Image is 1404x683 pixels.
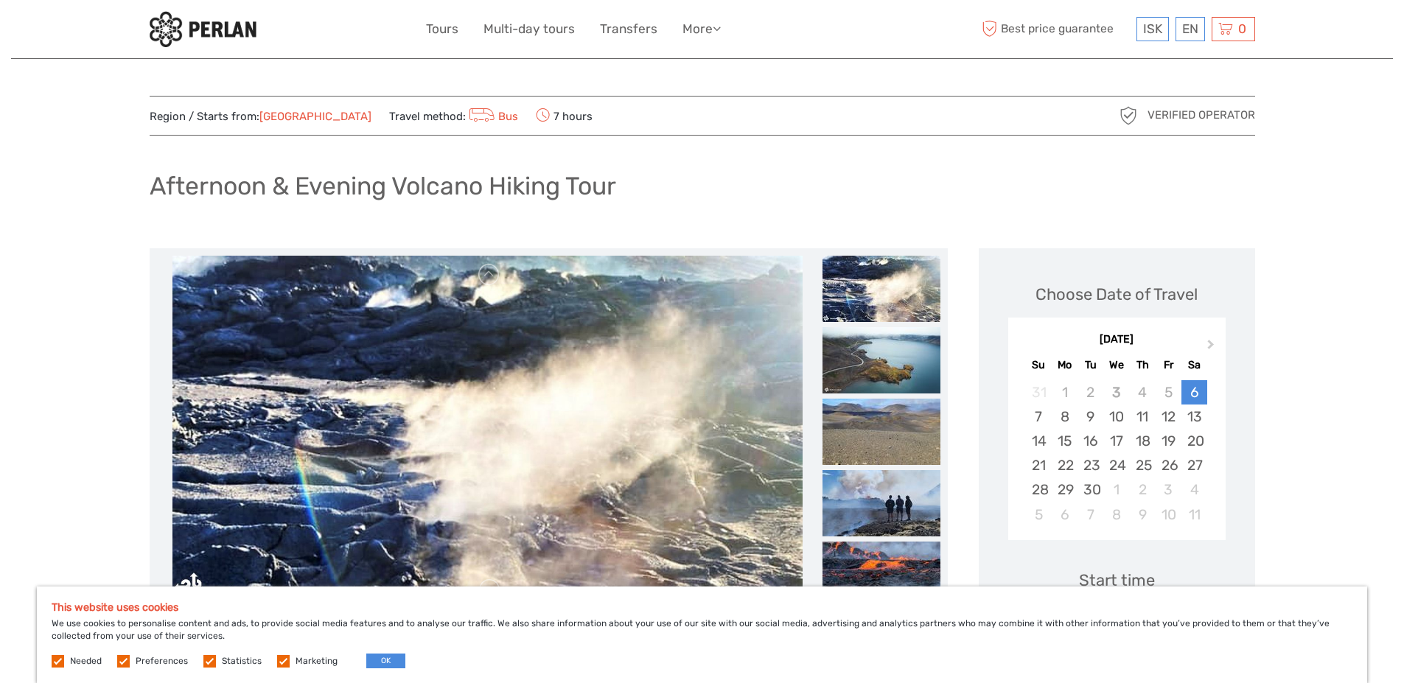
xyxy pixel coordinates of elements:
[150,171,616,201] h1: Afternoon & Evening Volcano Hiking Tour
[1181,453,1207,477] div: Choose Saturday, September 27th, 2025
[1013,380,1220,527] div: month 2025-09
[1052,477,1078,502] div: Choose Monday, September 29th, 2025
[1078,355,1103,375] div: Tu
[1079,569,1155,592] div: Start time
[222,655,262,668] label: Statistics
[1103,380,1129,404] div: Not available Wednesday, September 3rd, 2025
[823,256,940,322] img: 92db67c7b27d4b509f040888732f2052_slider_thumbnail.jpeg
[823,327,940,393] img: a36bacc930274feda5599fcdc321bd43_slider_thumbnail.jpeg
[150,109,371,125] span: Region / Starts from:
[136,655,188,668] label: Preferences
[823,470,940,536] img: 12a8a549934f4f29b605dcd88b792c74_slider_thumbnail.jpeg
[979,17,1133,41] span: Best price guarantee
[1181,380,1207,404] div: Choose Saturday, September 6th, 2025
[1143,21,1162,36] span: ISK
[1156,453,1181,477] div: Choose Friday, September 26th, 2025
[1148,108,1255,123] span: Verified Operator
[1052,380,1078,404] div: Not available Monday, September 1st, 2025
[1078,429,1103,453] div: Choose Tuesday, September 16th, 2025
[1103,429,1129,453] div: Choose Wednesday, September 17th, 2025
[1130,477,1156,502] div: Choose Thursday, October 2nd, 2025
[1026,380,1052,404] div: Not available Sunday, August 31st, 2025
[1052,453,1078,477] div: Choose Monday, September 22nd, 2025
[1156,404,1181,429] div: Choose Friday, September 12th, 2025
[1156,477,1181,502] div: Choose Friday, October 3rd, 2025
[1078,453,1103,477] div: Choose Tuesday, September 23rd, 2025
[70,655,102,668] label: Needed
[1130,355,1156,375] div: Th
[1078,380,1103,404] div: Not available Tuesday, September 2nd, 2025
[1026,404,1052,429] div: Choose Sunday, September 7th, 2025
[600,18,657,40] a: Transfers
[536,105,593,126] span: 7 hours
[366,654,405,668] button: OK
[1181,477,1207,502] div: Choose Saturday, October 4th, 2025
[1156,380,1181,404] div: Not available Friday, September 5th, 2025
[52,601,1352,614] h5: This website uses cookies
[259,110,371,123] a: [GEOGRAPHIC_DATA]
[1176,17,1205,41] div: EN
[1201,336,1224,360] button: Next Month
[170,23,187,41] button: Open LiveChat chat widget
[1026,453,1052,477] div: Choose Sunday, September 21st, 2025
[1026,429,1052,453] div: Choose Sunday, September 14th, 2025
[1052,355,1078,375] div: Mo
[1130,502,1156,527] div: Choose Thursday, October 9th, 2025
[1117,104,1140,127] img: verified_operator_grey_128.png
[1026,477,1052,502] div: Choose Sunday, September 28th, 2025
[1156,502,1181,527] div: Choose Friday, October 10th, 2025
[823,399,940,465] img: 284a47c18b354e30b00fc678cb64b00e_slider_thumbnail.jpeg
[1103,355,1129,375] div: We
[1130,429,1156,453] div: Choose Thursday, September 18th, 2025
[466,110,519,123] a: Bus
[1103,502,1129,527] div: Choose Wednesday, October 8th, 2025
[21,26,167,38] p: We're away right now. Please check back later!
[1181,404,1207,429] div: Choose Saturday, September 13th, 2025
[1181,355,1207,375] div: Sa
[150,11,256,47] img: 288-6a22670a-0f57-43d8-a107-52fbc9b92f2c_logo_small.jpg
[1156,355,1181,375] div: Fr
[1052,429,1078,453] div: Choose Monday, September 15th, 2025
[1078,477,1103,502] div: Choose Tuesday, September 30th, 2025
[682,18,721,40] a: More
[1026,502,1052,527] div: Choose Sunday, October 5th, 2025
[1181,429,1207,453] div: Choose Saturday, September 20th, 2025
[296,655,338,668] label: Marketing
[1078,502,1103,527] div: Choose Tuesday, October 7th, 2025
[823,542,940,608] img: 0f23ce2c1aa44afdb041dcc3d14a6e70_slider_thumbnail.jpeg
[1103,477,1129,502] div: Choose Wednesday, October 1st, 2025
[426,18,458,40] a: Tours
[1052,502,1078,527] div: Choose Monday, October 6th, 2025
[1181,502,1207,527] div: Choose Saturday, October 11th, 2025
[1052,404,1078,429] div: Choose Monday, September 8th, 2025
[389,105,519,126] span: Travel method:
[1103,404,1129,429] div: Choose Wednesday, September 10th, 2025
[37,586,1367,683] div: We use cookies to personalise content and ads, to provide social media features and to analyse ou...
[1026,355,1052,375] div: Su
[1130,380,1156,404] div: Not available Thursday, September 4th, 2025
[172,256,803,609] img: 92db67c7b27d4b509f040888732f2052_main_slider.jpeg
[1130,453,1156,477] div: Choose Thursday, September 25th, 2025
[1078,404,1103,429] div: Choose Tuesday, September 9th, 2025
[1103,453,1129,477] div: Choose Wednesday, September 24th, 2025
[483,18,575,40] a: Multi-day tours
[1156,429,1181,453] div: Choose Friday, September 19th, 2025
[1008,332,1226,348] div: [DATE]
[1035,283,1198,306] div: Choose Date of Travel
[1236,21,1248,36] span: 0
[1130,404,1156,429] div: Choose Thursday, September 11th, 2025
